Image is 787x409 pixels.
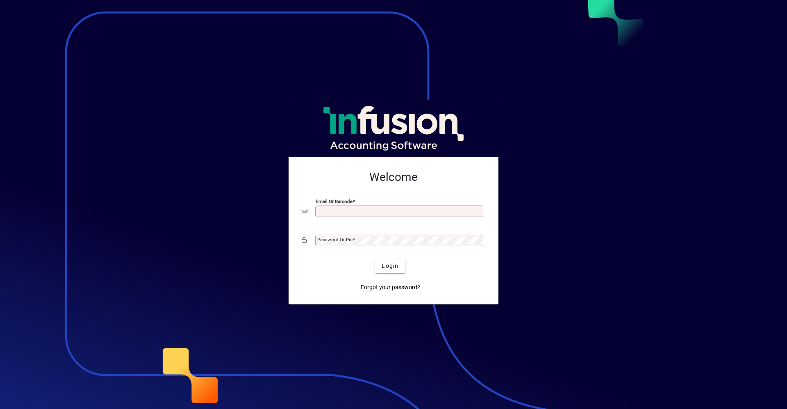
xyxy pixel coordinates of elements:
[317,237,353,242] mat-label: Password or Pin
[316,199,353,204] mat-label: Email or Barcode
[361,283,420,292] span: Forgot your password?
[375,258,405,273] button: Login
[382,262,398,270] span: Login
[357,280,423,295] a: Forgot your password?
[302,170,485,184] h2: Welcome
